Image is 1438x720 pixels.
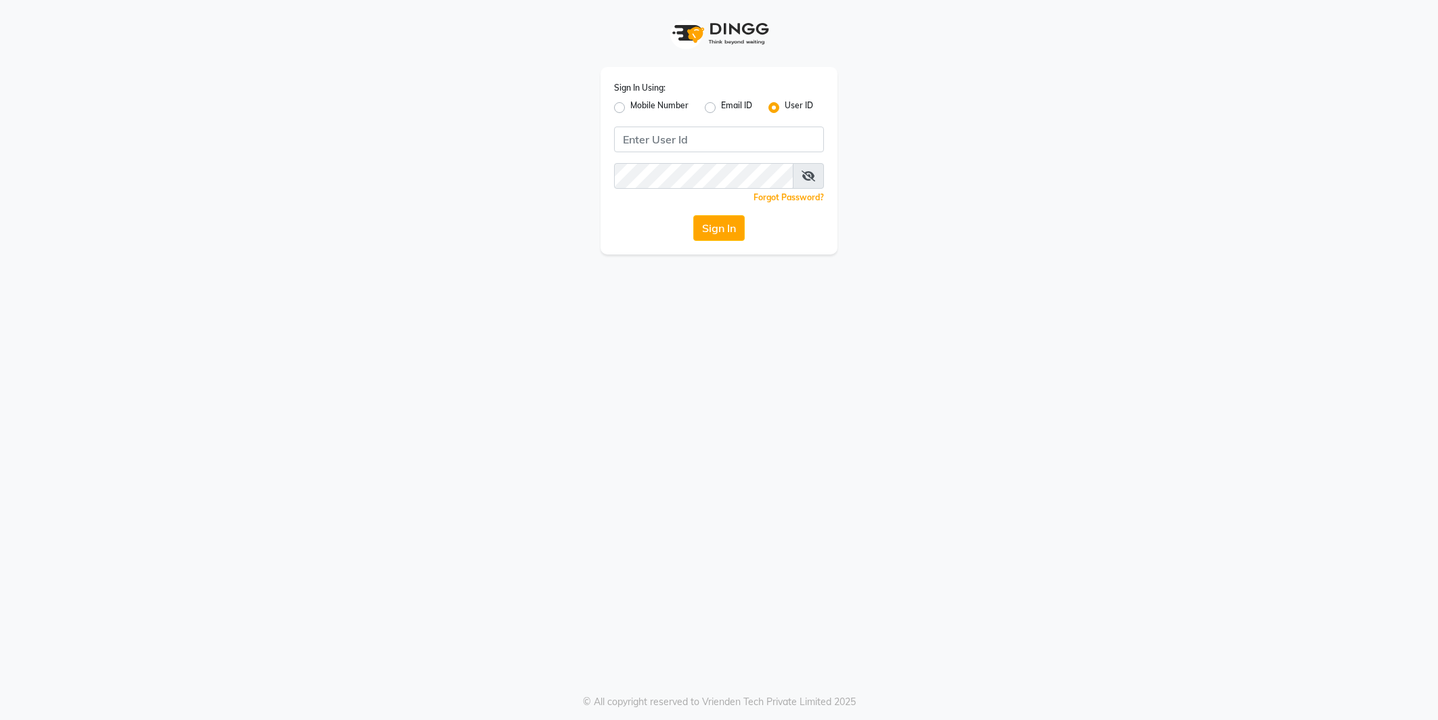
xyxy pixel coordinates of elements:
img: logo1.svg [665,14,773,53]
a: Forgot Password? [754,192,824,202]
button: Sign In [693,215,745,241]
label: User ID [785,99,813,116]
input: Username [614,163,793,189]
label: Sign In Using: [614,82,666,94]
label: Email ID [721,99,752,116]
label: Mobile Number [630,99,689,116]
input: Username [614,127,824,152]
